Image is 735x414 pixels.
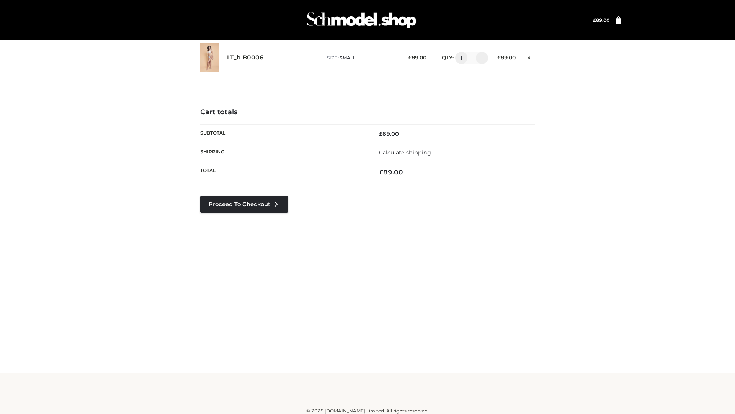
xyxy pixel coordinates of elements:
a: Proceed to Checkout [200,196,288,213]
th: Subtotal [200,124,367,143]
img: LT_b-B0006 - SMALL [200,43,219,72]
bdi: 89.00 [593,17,609,23]
th: Shipping [200,143,367,162]
div: QTY: [434,52,485,64]
bdi: 89.00 [379,168,403,176]
span: £ [408,54,412,61]
span: £ [379,130,382,137]
span: £ [497,54,501,61]
span: £ [593,17,596,23]
a: LT_b-B0006 [227,54,264,61]
bdi: 89.00 [408,54,426,61]
a: Calculate shipping [379,149,431,156]
bdi: 89.00 [379,130,399,137]
img: Schmodel Admin 964 [304,5,419,35]
span: SMALL [340,55,356,61]
th: Total [200,162,367,182]
h4: Cart totals [200,108,535,117]
a: Remove this item [523,52,535,62]
p: size : [327,54,396,61]
a: £89.00 [593,17,609,23]
span: £ [379,168,383,176]
bdi: 89.00 [497,54,516,61]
